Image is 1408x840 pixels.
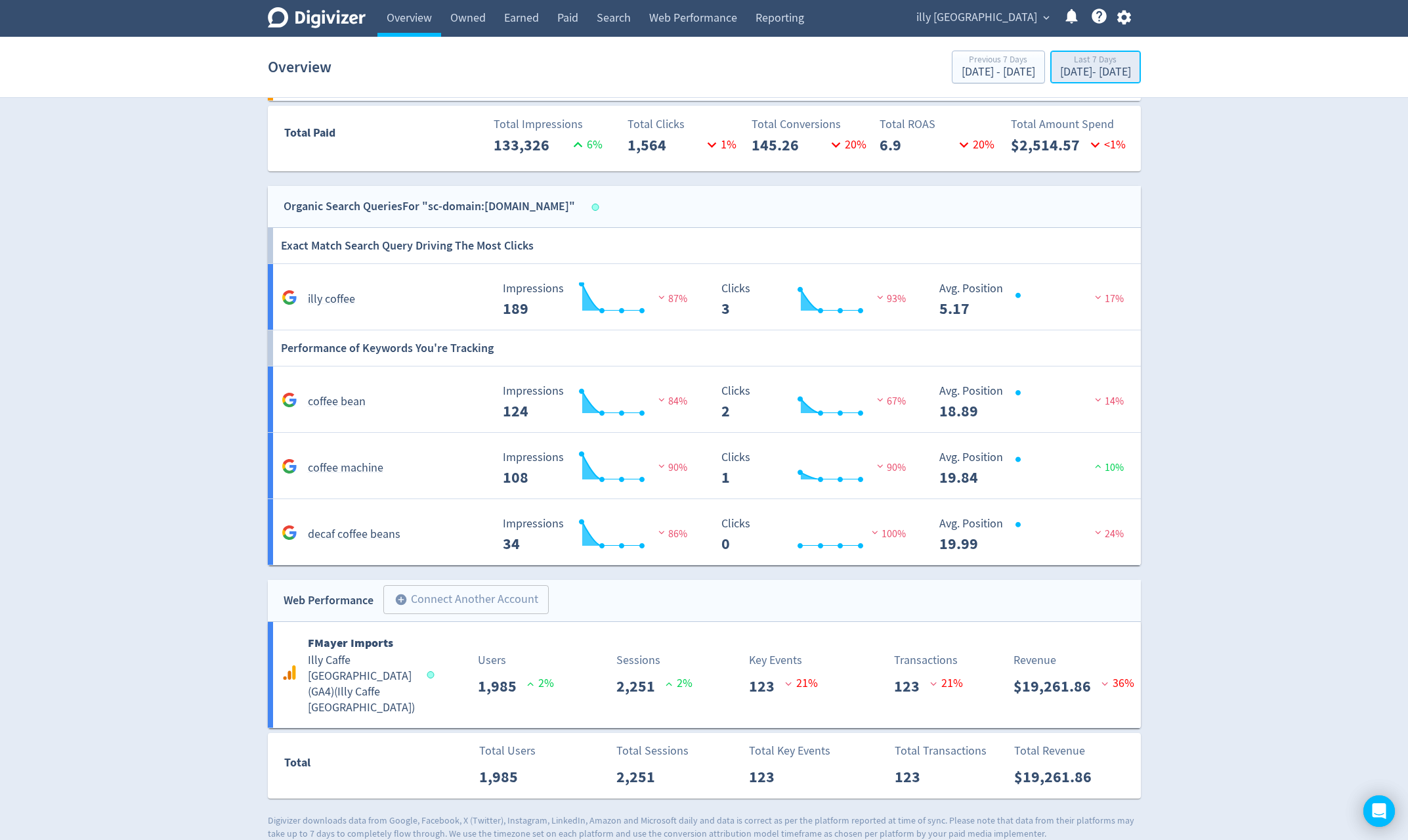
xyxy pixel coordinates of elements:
p: 1,564 [628,133,703,157]
p: 6.9 [880,133,955,157]
svg: Avg. Position 5.17 [933,282,1130,317]
h6: Exact Match Search Query Driving The Most Clicks [281,228,534,263]
p: 20 % [827,136,866,154]
p: Total Clicks [628,116,746,133]
p: Total ROAS [880,116,998,133]
p: Total Key Events [749,742,830,760]
img: negative-performance.svg [655,527,668,537]
img: positive-performance.svg [1092,461,1105,471]
span: 17% [1092,292,1124,305]
p: 20 % [955,136,994,154]
svg: Clicks 2 [715,385,912,420]
p: 133,326 [494,133,569,157]
div: Previous 7 Days [962,55,1035,66]
p: 1 % [703,136,736,154]
p: Digivizer downloads data from Google, Facebook, X (Twitter), Instagram, LinkedIn, Amazon and Micr... [268,814,1141,840]
p: $2,514.57 [1011,133,1086,157]
span: 67% [874,395,906,408]
a: coffee bean Impressions 124 Impressions 124 84% Clicks 2 Clicks 2 67% Avg. Position 18.89 Avg. Po... [268,366,1141,433]
svg: Clicks 3 [715,282,912,317]
span: 86% [655,527,687,541]
img: negative-performance.svg [655,461,668,471]
a: coffee machine Impressions 108 Impressions 108 90% Clicks 1 Clicks 1 90% Avg. Position 19.84 Avg.... [268,433,1141,499]
div: Total Paid [268,123,414,148]
div: Organic Search Queries For "sc-domain:[DOMAIN_NAME]" [284,197,575,216]
img: negative-performance.svg [868,527,882,537]
div: Total [284,753,413,778]
h1: Overview [268,46,331,88]
p: Total Transactions [895,742,987,760]
p: 145.26 [752,133,827,157]
p: Total Conversions [752,116,870,133]
p: 123 [749,765,785,789]
svg: Google Analytics [282,525,297,541]
span: Data last synced: 30 Sep 2025, 6:01pm (AEST) [591,204,603,211]
p: Total Sessions [616,742,689,760]
img: negative-performance.svg [874,395,887,405]
p: Revenue [1013,652,1056,669]
h5: coffee machine [308,460,383,476]
p: $19,261.86 [1013,674,1101,698]
img: negative-performance.svg [874,292,887,302]
img: negative-performance.svg [874,461,887,471]
svg: Impressions 124 [496,385,693,420]
div: Web Performance [284,591,373,610]
img: negative-performance.svg [655,292,668,302]
p: Total Revenue [1014,742,1085,760]
p: Sessions [616,652,660,669]
p: Total Impressions [494,116,612,133]
p: <1% [1086,136,1126,154]
h5: illy coffee [308,292,355,307]
p: Total Users [479,742,536,760]
button: Previous 7 Days[DATE] - [DATE] [952,51,1045,83]
span: 87% [655,292,687,305]
a: FMayer ImportsIlly Caffe [GEOGRAPHIC_DATA] (GA4)(Illy Caffe [GEOGRAPHIC_DATA])Users1,985 2%Sessio... [268,622,1141,728]
button: Last 7 Days[DATE]- [DATE] [1050,51,1141,83]
p: Key Events [749,652,802,669]
p: Total Amount Spend [1011,116,1130,133]
p: 36 % [1101,674,1134,692]
span: 90% [655,461,687,474]
img: negative-performance.svg [1092,527,1105,537]
span: add_circle [395,593,408,606]
div: Open Intercom Messenger [1363,795,1395,827]
p: $19,261.86 [1014,765,1102,789]
svg: Impressions 108 [496,451,693,486]
span: illy [GEOGRAPHIC_DATA] [916,7,1037,28]
button: illy [GEOGRAPHIC_DATA] [912,7,1053,28]
a: decaf coffee beans Impressions 34 Impressions 34 86% Clicks 0 Clicks 0 100% Avg. Position 19.99 A... [268,499,1141,565]
p: 123 [749,674,785,698]
button: Connect Another Account [383,585,549,614]
div: [DATE] - [DATE] [1060,66,1131,78]
b: FMayer Imports [308,635,393,651]
p: 123 [894,674,930,698]
svg: Clicks 1 [715,451,912,486]
img: negative-performance.svg [1092,395,1105,405]
svg: Google Analytics [282,392,297,408]
p: Transactions [894,652,958,669]
h5: coffee bean [308,394,366,410]
svg: Clicks 0 [715,518,912,552]
p: 2,251 [616,765,666,789]
a: illy coffee Impressions 189 Impressions 189 87% Clicks 3 Clicks 3 93% Avg. Position 5.17 Avg. Pos... [268,264,1141,330]
svg: Avg. Position 19.84 [933,451,1130,486]
span: expand_more [1040,12,1052,24]
h5: decaf coffee beans [308,527,400,542]
p: 1,985 [478,674,527,698]
span: 84% [655,395,687,408]
h6: Performance of Keywords You're Tracking [281,330,494,366]
svg: Impressions 34 [496,518,693,552]
svg: Google Analytics [282,290,297,305]
span: 14% [1092,395,1124,408]
h5: Illy Caffe [GEOGRAPHIC_DATA] (GA4) ( Illy Caffe [GEOGRAPHIC_DATA] ) [308,653,415,716]
span: 100% [868,527,906,541]
span: 24% [1092,527,1124,541]
span: 90% [874,461,906,474]
p: 123 [895,765,931,789]
p: 21 % [785,674,818,692]
p: 2 % [666,674,693,692]
div: [DATE] - [DATE] [962,66,1035,78]
svg: Google Analytics [282,665,297,680]
svg: Avg. Position 18.89 [933,385,1130,420]
p: 2,251 [616,674,666,698]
